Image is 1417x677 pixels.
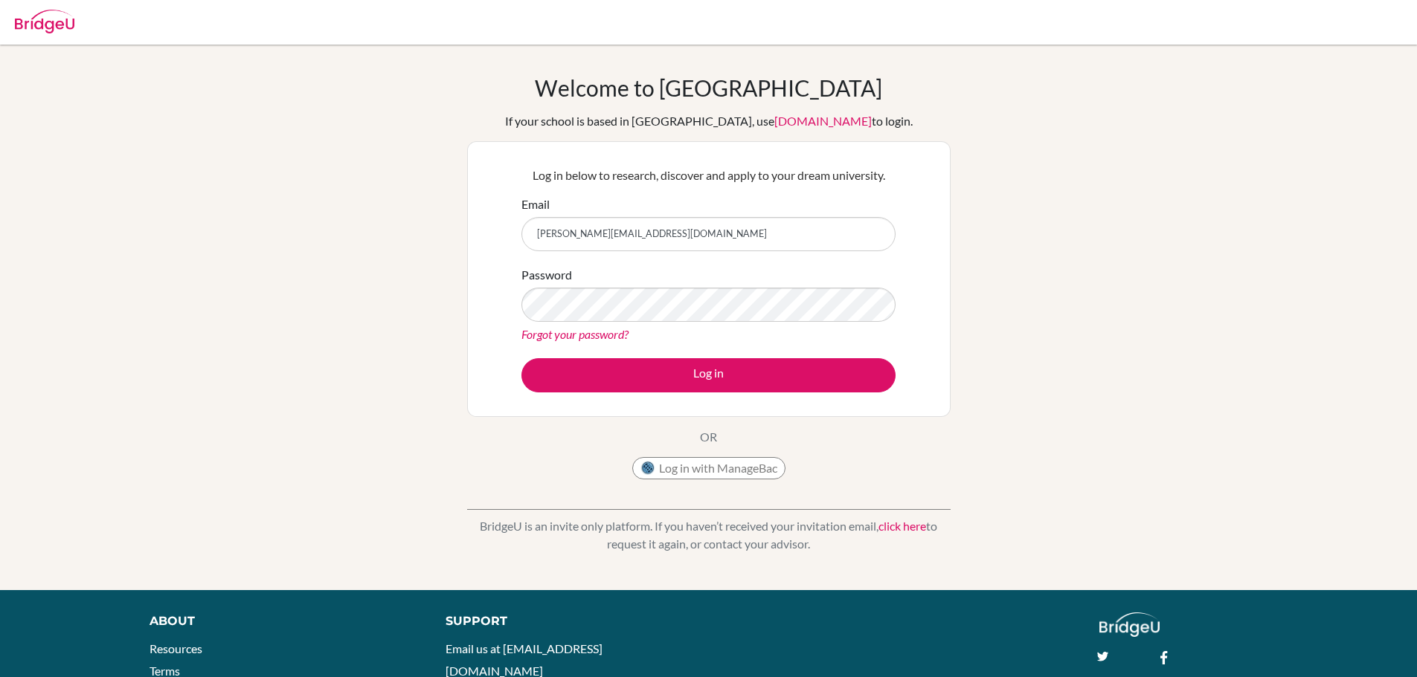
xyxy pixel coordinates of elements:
a: [DOMAIN_NAME] [774,114,872,128]
p: OR [700,428,717,446]
a: Resources [150,641,202,655]
div: About [150,612,412,630]
h1: Welcome to [GEOGRAPHIC_DATA] [535,74,882,101]
a: click here [878,519,926,533]
div: If your school is based in [GEOGRAPHIC_DATA], use to login. [505,112,913,130]
button: Log in with ManageBac [632,457,785,479]
label: Password [521,266,572,284]
label: Email [521,195,550,213]
img: Bridge-U [15,10,74,33]
a: Forgot your password? [521,327,629,341]
img: logo_white@2x-f4f0deed5e89b7ecb1c2cc34c3e3d731f90f0f143d5ea2071677605dd97b5244.png [1099,612,1160,637]
p: BridgeU is an invite only platform. If you haven’t received your invitation email, to request it ... [467,517,951,553]
button: Log in [521,358,896,392]
p: Log in below to research, discover and apply to your dream university. [521,166,896,184]
div: Support [446,612,691,630]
